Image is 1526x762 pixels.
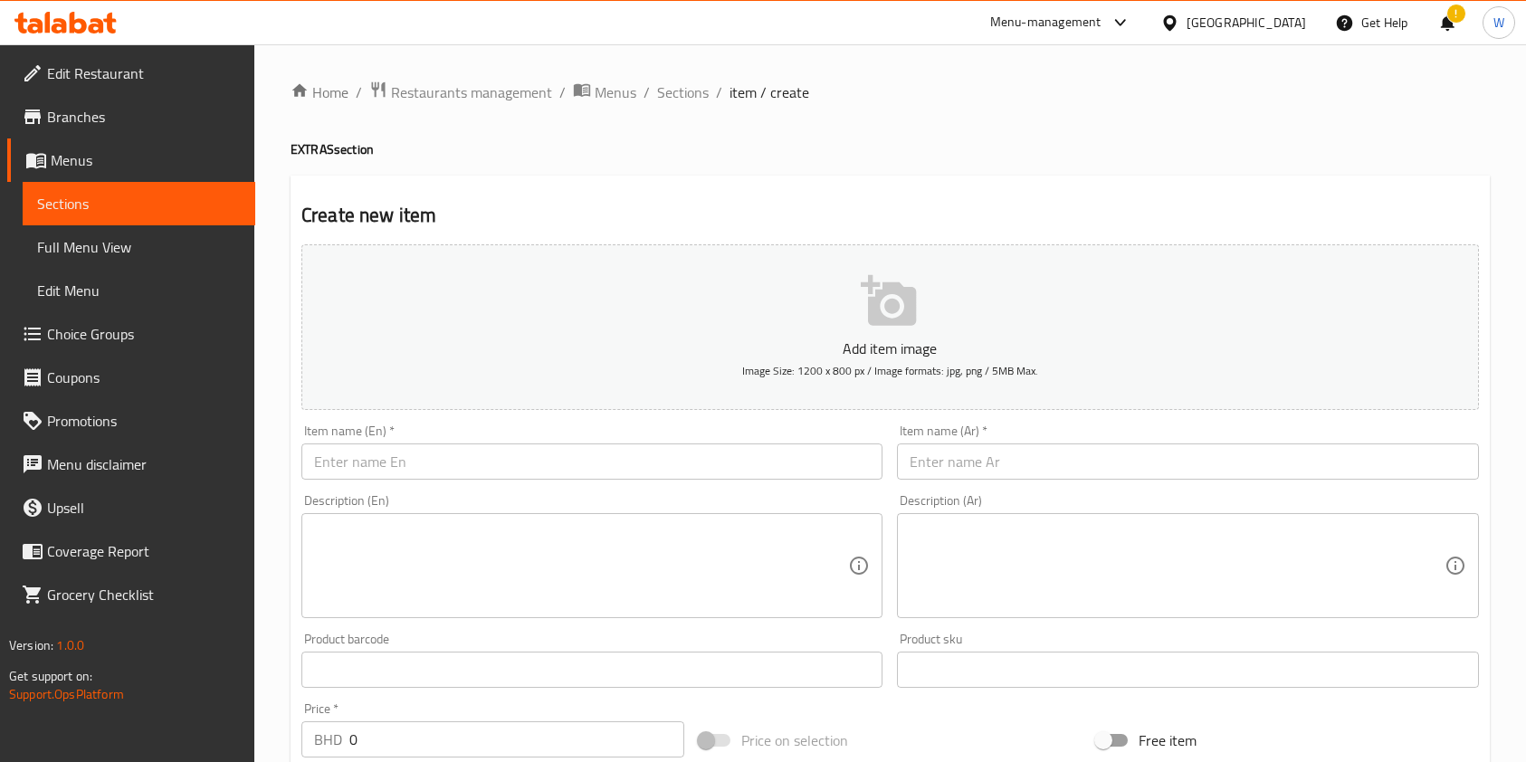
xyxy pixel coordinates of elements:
[23,225,255,269] a: Full Menu View
[897,443,1478,480] input: Enter name Ar
[37,280,241,301] span: Edit Menu
[301,202,1479,229] h2: Create new item
[7,138,255,182] a: Menus
[7,443,255,486] a: Menu disclaimer
[716,81,722,103] li: /
[990,12,1102,33] div: Menu-management
[7,95,255,138] a: Branches
[314,729,342,750] p: BHD
[1139,729,1197,751] span: Free item
[37,193,241,214] span: Sections
[47,367,241,388] span: Coupons
[7,529,255,573] a: Coverage Report
[1493,13,1504,33] span: W
[51,149,241,171] span: Menus
[37,236,241,258] span: Full Menu View
[897,652,1478,688] input: Please enter product sku
[56,633,84,657] span: 1.0.0
[7,486,255,529] a: Upsell
[391,81,552,103] span: Restaurants management
[595,81,636,103] span: Menus
[291,140,1490,158] h4: EXTRAS section
[47,106,241,128] span: Branches
[23,182,255,225] a: Sections
[47,497,241,519] span: Upsell
[657,81,709,103] a: Sections
[356,81,362,103] li: /
[559,81,566,103] li: /
[9,682,124,706] a: Support.OpsPlatform
[329,338,1451,359] p: Add item image
[730,81,809,103] span: item / create
[301,443,882,480] input: Enter name En
[7,356,255,399] a: Coupons
[7,399,255,443] a: Promotions
[9,633,53,657] span: Version:
[742,360,1038,381] span: Image Size: 1200 x 800 px / Image formats: jpg, png / 5MB Max.
[47,540,241,562] span: Coverage Report
[47,62,241,84] span: Edit Restaurant
[573,81,636,104] a: Menus
[9,664,92,688] span: Get support on:
[644,81,650,103] li: /
[1187,13,1306,33] div: [GEOGRAPHIC_DATA]
[23,269,255,312] a: Edit Menu
[349,721,684,757] input: Please enter price
[301,652,882,688] input: Please enter product barcode
[7,52,255,95] a: Edit Restaurant
[291,81,1490,104] nav: breadcrumb
[47,323,241,345] span: Choice Groups
[47,453,241,475] span: Menu disclaimer
[369,81,552,104] a: Restaurants management
[301,244,1479,410] button: Add item imageImage Size: 1200 x 800 px / Image formats: jpg, png / 5MB Max.
[7,573,255,616] a: Grocery Checklist
[741,729,848,751] span: Price on selection
[47,584,241,605] span: Grocery Checklist
[7,312,255,356] a: Choice Groups
[291,81,348,103] a: Home
[47,410,241,432] span: Promotions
